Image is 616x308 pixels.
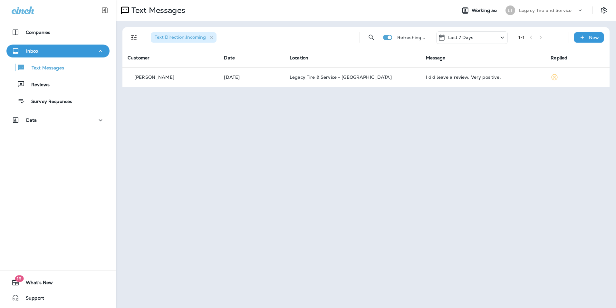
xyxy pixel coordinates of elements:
p: Legacy Tire and Service [519,8,572,13]
p: Survey Responses [25,99,72,105]
button: Search Messages [365,31,378,44]
p: Inbox [26,48,38,54]
span: What's New [19,280,53,288]
span: Date [224,55,235,61]
span: Legacy Tire & Service - [GEOGRAPHIC_DATA] [290,74,392,80]
button: Data [6,114,110,127]
button: Inbox [6,45,110,57]
p: Text Messages [129,5,185,15]
span: Working as: [472,8,499,13]
span: Location [290,55,308,61]
button: Text Messages [6,61,110,74]
button: 19What's New [6,276,110,289]
span: Replied [551,55,567,61]
p: Text Messages [25,65,64,71]
p: Data [26,118,37,123]
p: Reviews [25,82,50,88]
button: Survey Responses [6,94,110,108]
button: Filters [128,31,140,44]
span: Support [19,295,44,303]
span: Customer [128,55,149,61]
span: Message [426,55,446,61]
div: 1 - 1 [518,35,525,40]
p: [PERSON_NAME] [134,75,174,80]
div: LT [505,5,515,15]
button: Companies [6,26,110,39]
span: 19 [15,275,24,282]
p: Sep 2, 2025 08:10 AM [224,75,279,80]
span: Text Direction : Incoming [155,34,206,40]
button: Reviews [6,77,110,91]
p: Companies [26,30,50,35]
div: I did leave a review. Very positive. [426,75,541,80]
div: Text Direction:Incoming [151,32,217,43]
p: Refreshing... [397,35,426,40]
button: Settings [598,5,610,16]
p: Last 7 Days [448,35,474,40]
p: New [589,35,599,40]
button: Collapse Sidebar [96,4,114,17]
button: Support [6,292,110,304]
